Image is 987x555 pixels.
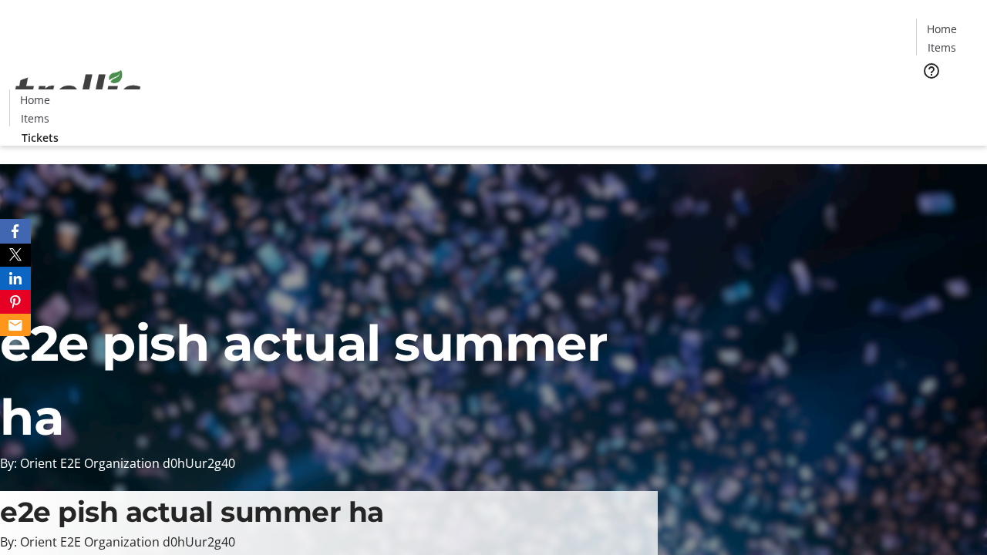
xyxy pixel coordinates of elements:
span: Items [21,110,49,126]
a: Home [10,92,59,108]
a: Items [917,39,966,55]
img: Orient E2E Organization d0hUur2g40's Logo [9,53,147,130]
a: Home [917,21,966,37]
span: Home [927,21,957,37]
button: Help [916,55,947,86]
a: Tickets [9,129,71,146]
a: Tickets [916,89,978,106]
span: Tickets [928,89,965,106]
span: Tickets [22,129,59,146]
span: Items [928,39,956,55]
a: Items [10,110,59,126]
span: Home [20,92,50,108]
